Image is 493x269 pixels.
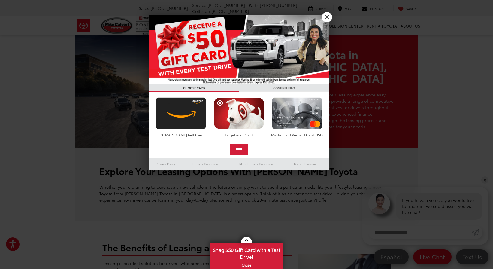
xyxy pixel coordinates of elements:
img: mastercard.png [271,97,324,129]
img: targetcard.png [212,97,265,129]
div: [DOMAIN_NAME] Gift Card [154,132,207,137]
h3: CONFIRM INFO [239,84,329,92]
span: Snag $50 Gift Card with a Test Drive! [211,243,282,262]
div: MasterCard Prepaid Card USD [271,132,324,137]
a: Privacy Policy [149,160,183,167]
img: 55838_top_625864.jpg [149,15,329,84]
a: Terms & Conditions [183,160,228,167]
a: Brand Disclaimers [285,160,329,167]
h3: CHOOSE CARD [149,84,239,92]
img: amazoncard.png [154,97,207,129]
div: Target eGiftCard [212,132,265,137]
a: SMS Terms & Conditions [228,160,285,167]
